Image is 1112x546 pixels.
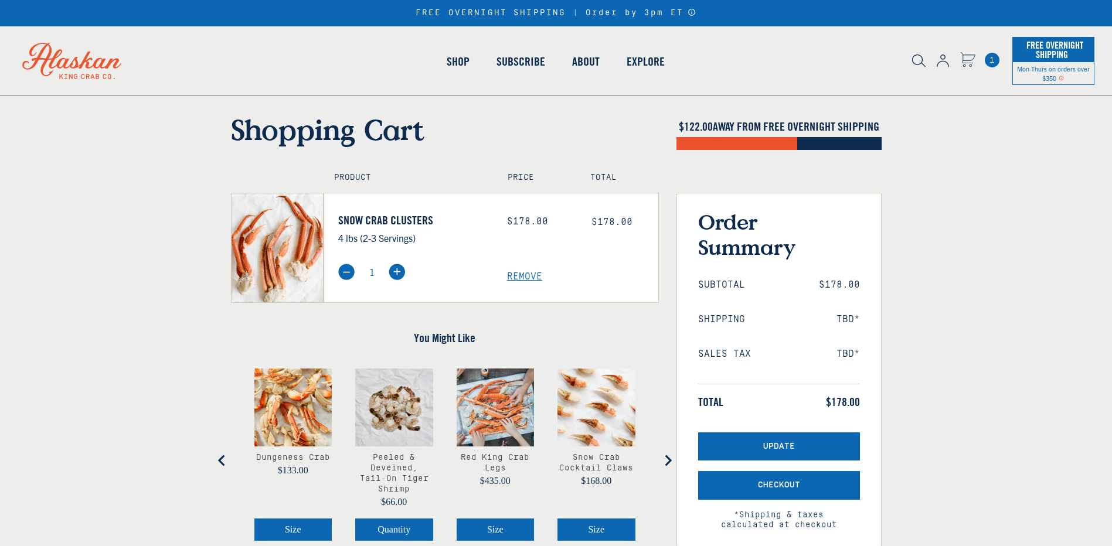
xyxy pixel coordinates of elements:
img: Snow Crab Clusters - 4 lbs (2-3 Servings) [232,193,324,302]
span: $133.00 [278,465,308,475]
img: Dungeness Crab [254,368,332,446]
img: Red King Crab Legs [457,368,535,446]
span: $178.00 [591,217,632,227]
button: Select Snow Crab Cocktail Claws size [557,518,635,541]
img: Alaskan King Crab Co. logo [6,26,138,95]
span: $168.00 [581,476,611,486]
span: Checkout [758,480,800,490]
span: Size [487,524,504,534]
button: Select Peeled & Deveined, Tail-On Tiger Shrimp quantity [355,518,433,541]
button: Select Red King Crab Legs size [457,518,535,541]
img: plus [389,264,405,280]
span: $178.00 [826,395,860,409]
img: search [912,54,926,67]
button: Next slide [656,449,679,472]
span: Free Overnight Shipping [1023,36,1083,63]
h4: Product [334,173,482,183]
span: *Shipping & taxes calculated at checkout [698,500,860,530]
a: Subscribe [483,28,559,95]
a: Announcement Bar Modal [688,8,696,16]
a: Snow Crab Clusters [338,213,489,227]
div: $178.00 [507,216,574,227]
span: Sales Tax [698,349,751,360]
span: Total [698,395,723,409]
a: About [559,28,613,95]
span: $178.00 [819,279,860,291]
p: 4 lbs (2-3 Servings) [338,230,489,245]
button: Select Dungeness Crab size [254,518,332,541]
span: $66.00 [381,497,407,507]
span: Shipping Notice Icon [1059,74,1064,82]
button: Checkout [698,471,860,500]
span: Mon-Thurs on orders over $350 [1017,64,1090,82]
button: Update [698,432,860,461]
span: Size [588,524,604,534]
h4: $ AWAY FROM FREE OVERNIGHT SHIPPING [676,120,882,134]
span: 1 [985,53,999,67]
div: FREE OVERNIGHT SHIPPING | Order by 3pm ET [416,8,696,18]
button: Go to last slide [210,449,234,472]
a: Explore [613,28,678,95]
span: Shipping [698,314,745,325]
a: Cart [985,53,999,67]
span: $435.00 [480,476,511,486]
img: Crab Claws [557,368,635,446]
h1: Shopping Cart [231,112,659,146]
span: Subtotal [698,279,745,291]
span: 122.00 [684,119,713,134]
h4: You Might Like [231,331,659,345]
a: Shop [433,28,483,95]
h4: Price [508,173,565,183]
span: Update [763,442,795,452]
img: account [937,54,949,67]
a: Cart [960,52,975,69]
span: Size [285,524,301,534]
img: raw tiger shrimp on butcher paper [355,368,433,446]
a: Remove [507,271,658,282]
h4: Total [590,173,648,183]
h3: Order Summary [698,209,860,260]
span: Quantity [378,524,410,534]
img: minus [338,264,355,280]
